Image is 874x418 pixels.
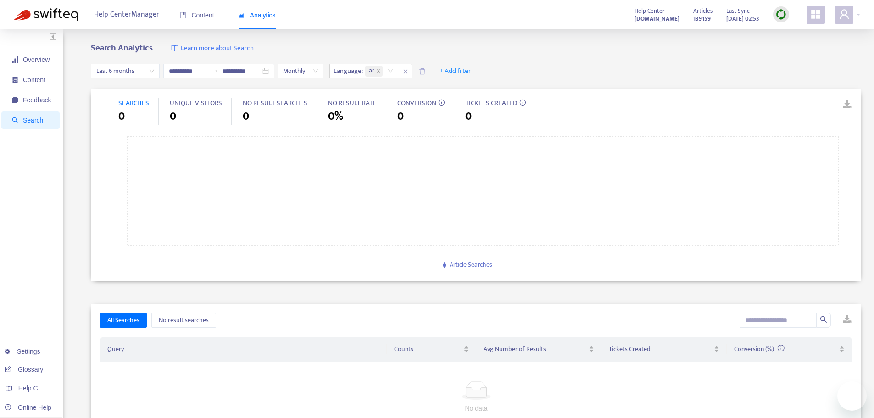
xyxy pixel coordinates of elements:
[635,6,665,16] span: Help Center
[12,56,18,63] span: signal
[5,404,51,411] a: Online Help
[23,96,51,104] span: Feedback
[693,14,711,24] strong: 139159
[243,97,307,109] span: NO RESULT SEARCHES
[450,259,492,270] span: Article Searches
[365,66,383,77] span: ar
[100,337,386,362] th: Query
[837,381,867,411] iframe: Button to launch messaging window
[775,9,787,20] img: sync.dc5367851b00ba804db3.png
[5,348,40,355] a: Settings
[118,97,149,109] span: SEARCHES
[369,66,374,77] span: ar
[400,66,412,77] span: close
[635,14,679,24] strong: [DOMAIN_NAME]
[693,6,713,16] span: Articles
[394,344,462,354] span: Counts
[91,41,153,55] b: Search Analytics
[465,97,518,109] span: TICKETS CREATED
[419,68,426,75] span: delete
[328,108,343,125] span: 0%
[107,315,139,325] span: All Searches
[12,117,18,123] span: search
[609,344,712,354] span: Tickets Created
[171,45,178,52] img: image-link
[465,108,472,125] span: 0
[810,9,821,20] span: appstore
[397,108,404,125] span: 0
[170,97,222,109] span: UNIQUE VISITORS
[211,67,218,75] span: swap-right
[601,337,727,362] th: Tickets Created
[211,67,218,75] span: to
[476,337,601,362] th: Avg Number of Results
[330,64,364,78] span: Language :
[635,13,679,24] a: [DOMAIN_NAME]
[440,66,471,77] span: + Add filter
[23,117,43,124] span: Search
[118,108,125,125] span: 0
[100,313,147,328] button: All Searches
[96,64,154,78] span: Last 6 months
[180,12,186,18] span: book
[5,366,43,373] a: Glossary
[171,43,254,54] a: Learn more about Search
[181,43,254,54] span: Learn more about Search
[159,315,209,325] span: No result searches
[283,64,318,78] span: Monthly
[12,97,18,103] span: message
[12,77,18,83] span: container
[238,12,245,18] span: area-chart
[94,6,159,23] span: Help Center Manager
[151,313,216,328] button: No result searches
[726,6,750,16] span: Last Sync
[376,69,381,73] span: close
[111,403,841,413] div: No data
[238,11,276,19] span: Analytics
[23,76,45,84] span: Content
[180,11,214,19] span: Content
[328,97,377,109] span: NO RESULT RATE
[726,14,759,24] strong: [DATE] 02:53
[14,8,78,21] img: Swifteq
[18,385,56,392] span: Help Centers
[387,337,476,362] th: Counts
[23,56,50,63] span: Overview
[243,108,249,125] span: 0
[484,344,587,354] span: Avg Number of Results
[397,97,436,109] span: CONVERSION
[734,344,785,354] span: Conversion (%)
[839,9,850,20] span: user
[433,64,478,78] button: + Add filter
[820,316,827,323] span: search
[170,108,176,125] span: 0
